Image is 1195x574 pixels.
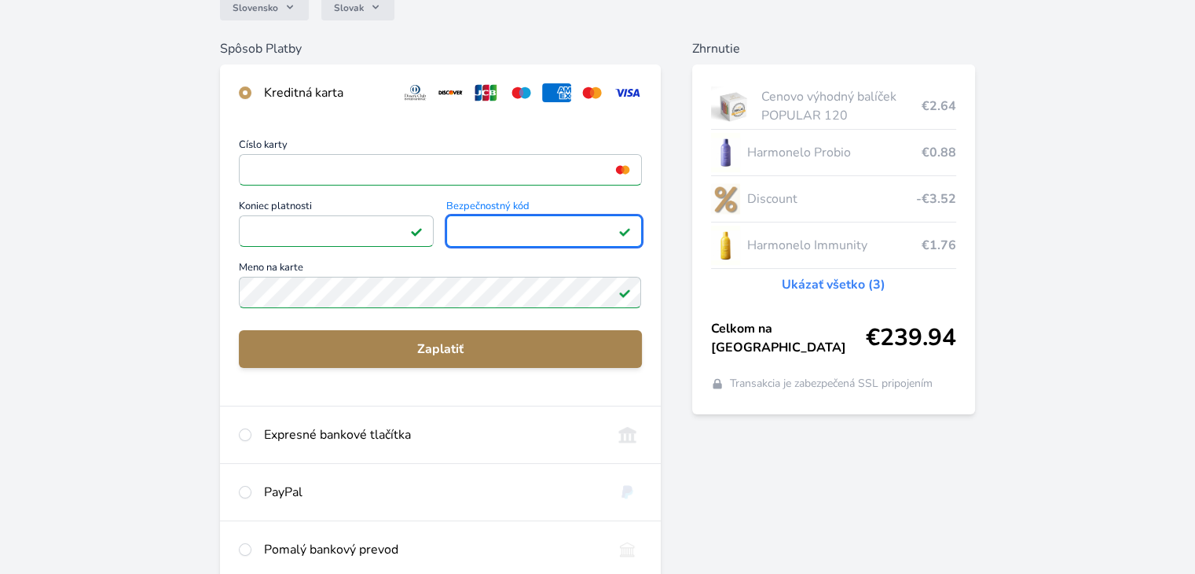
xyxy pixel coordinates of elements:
[239,330,641,368] button: Zaplatiť
[618,225,631,237] img: Pole je platné
[711,226,741,265] img: IMMUNITY_se_stinem_x-lo.jpg
[239,140,641,154] span: Číslo karty
[446,201,641,215] span: Bezpečnostný kód
[264,540,599,559] div: Pomalý bankový prevod
[401,83,430,102] img: diners.svg
[233,2,278,14] span: Slovensko
[251,340,629,359] span: Zaplatiť
[613,83,642,102] img: visa.svg
[334,2,364,14] span: Slovak
[922,97,956,116] span: €2.64
[264,483,599,502] div: PayPal
[746,189,915,208] span: Discount
[471,83,500,102] img: jcb.svg
[613,483,642,502] img: paypal.svg
[746,143,921,162] span: Harmonelo Probio
[692,39,975,58] h6: Zhrnutie
[542,83,571,102] img: amex.svg
[730,376,933,392] span: Transakcia je zabezpečená SSL pripojením
[239,277,641,308] input: Meno na kartePole je platné
[618,286,631,299] img: Pole je platné
[264,83,388,102] div: Kreditná karta
[782,275,885,294] a: Ukázať všetko (3)
[613,540,642,559] img: bankTransfer_IBAN.svg
[711,86,756,126] img: popular.jpg
[264,425,599,444] div: Expresné bankové tlačítka
[220,39,660,58] h6: Spôsob Platby
[866,324,956,352] span: €239.94
[922,143,956,162] span: €0.88
[436,83,465,102] img: discover.svg
[613,425,642,444] img: onlineBanking_SK.svg
[453,220,634,242] iframe: Iframe pre bezpečnostný kód
[239,263,641,277] span: Meno na karte
[916,189,956,208] span: -€3.52
[612,163,633,177] img: mc
[577,83,607,102] img: mc.svg
[239,201,434,215] span: Koniec platnosti
[246,220,427,242] iframe: Iframe pre deň vypršania platnosti
[922,236,956,255] span: €1.76
[507,83,536,102] img: maestro.svg
[761,87,921,125] span: Cenovo výhodný balíček POPULAR 120
[711,319,866,357] span: Celkom na [GEOGRAPHIC_DATA]
[746,236,921,255] span: Harmonelo Immunity
[246,159,634,181] iframe: Iframe pre číslo karty
[711,133,741,172] img: CLEAN_PROBIO_se_stinem_x-lo.jpg
[711,179,741,219] img: discount-lo.png
[410,225,423,237] img: Pole je platné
